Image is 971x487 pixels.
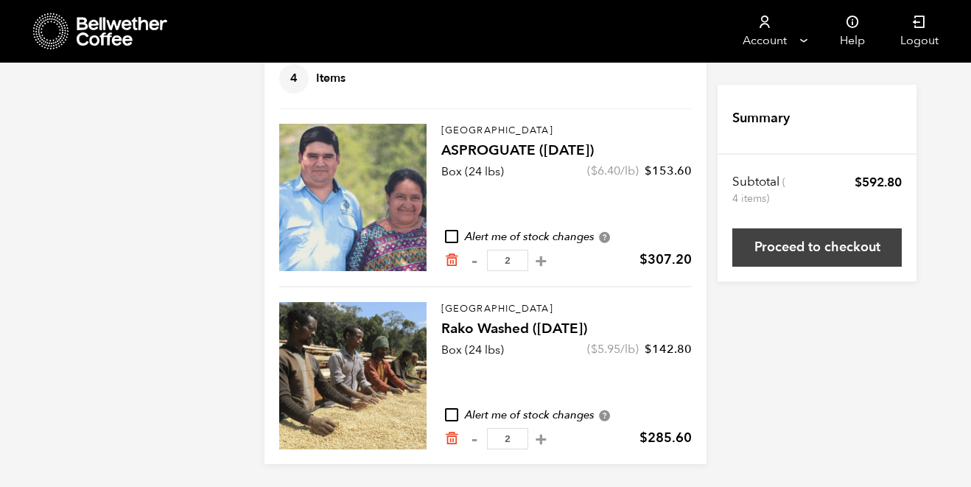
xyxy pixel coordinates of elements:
bdi: 5.95 [591,341,620,357]
span: $ [639,429,648,447]
button: + [532,253,550,268]
div: Alert me of stock changes [441,407,692,424]
bdi: 6.40 [591,163,620,179]
button: - [465,253,483,268]
a: Proceed to checkout [732,228,902,267]
h4: Rako Washed ([DATE]) [441,319,692,340]
h4: Summary [732,109,790,128]
span: ( /lb) [587,163,639,179]
span: $ [591,163,597,179]
input: Qty [487,250,528,271]
h4: Items [279,64,346,94]
div: Alert me of stock changes [441,229,692,245]
span: $ [645,163,652,179]
span: $ [645,341,652,357]
p: Box (24 lbs) [441,163,504,181]
span: $ [591,341,597,357]
span: $ [855,174,862,191]
span: 4 [279,64,309,94]
bdi: 153.60 [645,163,692,179]
bdi: 142.80 [645,341,692,357]
h4: ASPROGUATE ([DATE]) [441,141,692,161]
bdi: 307.20 [639,250,692,269]
a: Remove from cart [444,431,459,446]
a: Remove from cart [444,253,459,268]
span: ( /lb) [587,341,639,357]
span: $ [639,250,648,269]
input: Qty [487,428,528,449]
p: [GEOGRAPHIC_DATA] [441,302,692,317]
p: [GEOGRAPHIC_DATA] [441,124,692,139]
th: Subtotal [732,174,788,206]
bdi: 285.60 [639,429,692,447]
p: Box (24 lbs) [441,341,504,359]
button: + [532,432,550,446]
button: - [465,432,483,446]
bdi: 592.80 [855,174,902,191]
